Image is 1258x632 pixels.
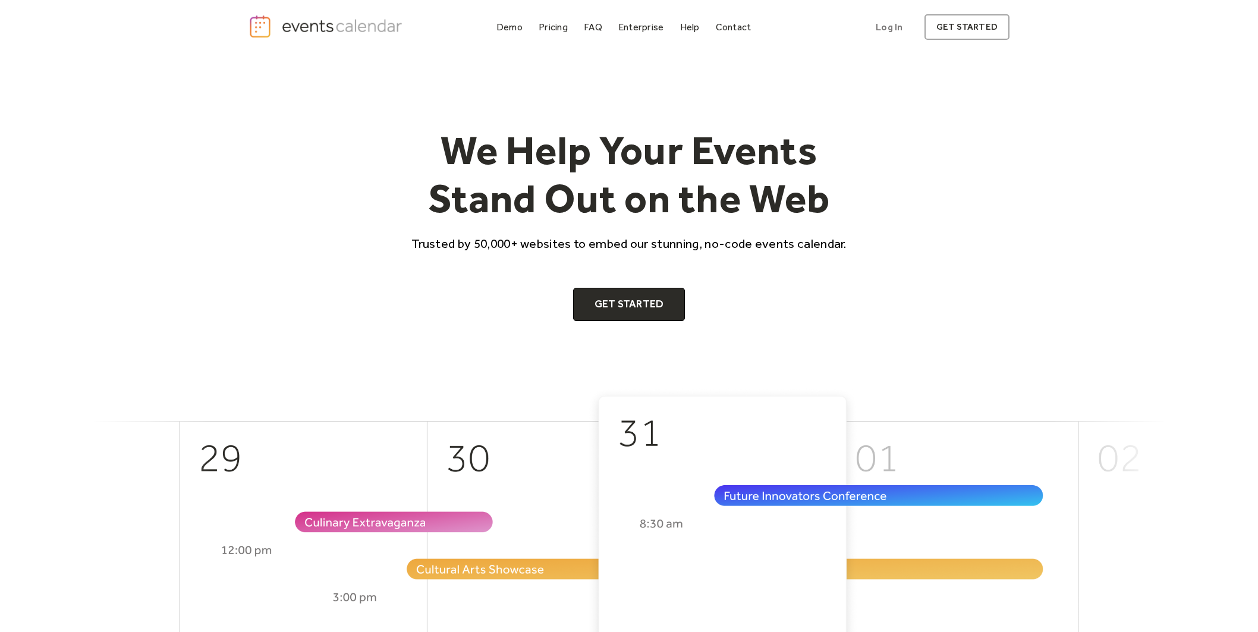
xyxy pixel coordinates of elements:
[711,19,756,35] a: Contact
[534,19,573,35] a: Pricing
[539,24,568,30] div: Pricing
[614,19,668,35] a: Enterprise
[579,19,607,35] a: FAQ
[924,14,1009,40] a: get started
[496,24,523,30] div: Demo
[680,24,700,30] div: Help
[584,24,602,30] div: FAQ
[716,24,751,30] div: Contact
[401,126,857,223] h1: We Help Your Events Stand Out on the Web
[618,24,663,30] div: Enterprise
[675,19,705,35] a: Help
[864,14,914,40] a: Log In
[401,235,857,252] p: Trusted by 50,000+ websites to embed our stunning, no-code events calendar.
[573,288,685,321] a: Get Started
[492,19,527,35] a: Demo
